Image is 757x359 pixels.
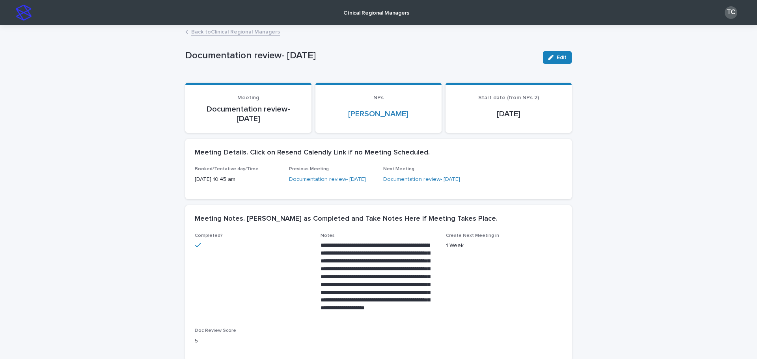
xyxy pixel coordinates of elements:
[195,337,311,345] p: 5
[195,215,498,223] h2: Meeting Notes. [PERSON_NAME] as Completed and Take Notes Here if Meeting Takes Place.
[195,328,236,333] span: Doc Review Score
[195,167,259,171] span: Booked/Tentative day/Time
[16,5,32,20] img: stacker-logo-s-only.png
[446,233,499,238] span: Create Next Meeting in
[373,95,384,100] span: NPs
[289,175,366,184] a: Documentation review- [DATE]
[289,167,329,171] span: Previous Meeting
[195,175,280,184] p: [DATE] 10:45 am
[557,55,567,60] span: Edit
[446,242,562,250] p: 1 Week
[185,50,537,61] p: Documentation review- [DATE]
[383,175,460,184] a: Documentation review- [DATE]
[543,51,572,64] button: Edit
[195,104,302,123] p: Documentation review- [DATE]
[237,95,259,100] span: Meeting
[195,149,430,157] h2: Meeting Details. Click on Resend Calendly Link if no Meeting Scheduled.
[348,109,408,119] a: [PERSON_NAME]
[191,27,280,36] a: Back toClinical Regional Managers
[478,95,539,100] span: Start date (from NPs 2)
[455,109,562,119] p: [DATE]
[383,167,414,171] span: Next Meeting
[321,233,335,238] span: Notes
[195,233,223,238] span: Completed?
[725,6,737,19] div: TC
